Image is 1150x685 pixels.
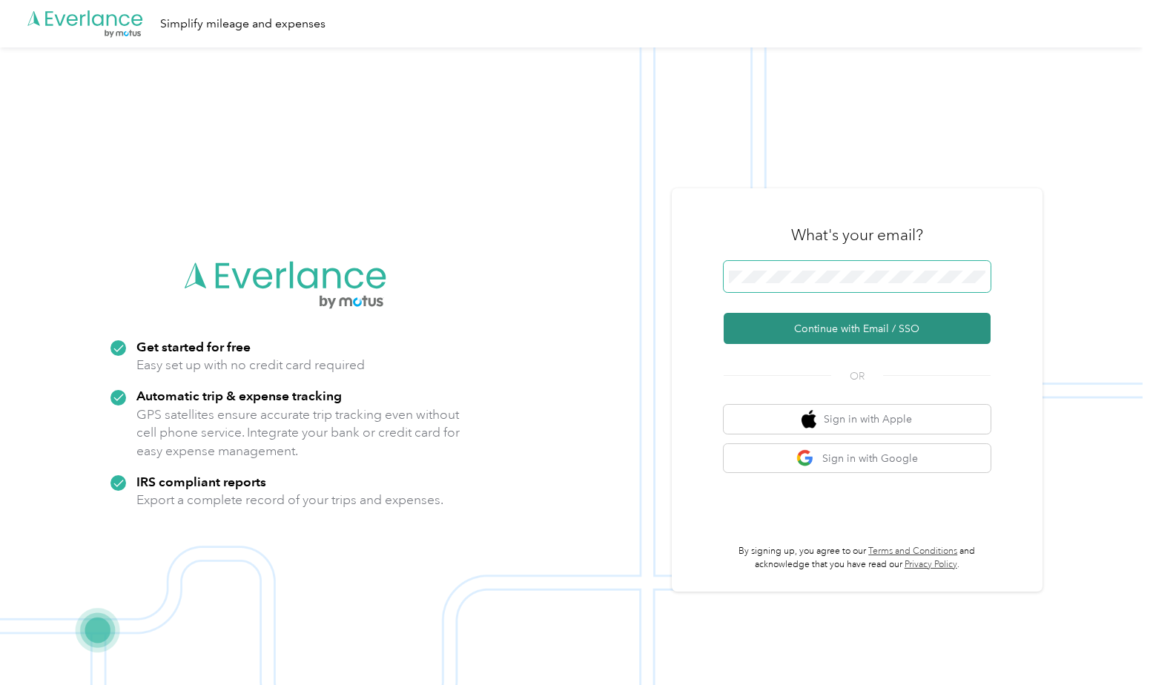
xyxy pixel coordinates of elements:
strong: IRS compliant reports [136,474,266,489]
p: By signing up, you agree to our and acknowledge that you have read our . [724,545,991,571]
button: apple logoSign in with Apple [724,405,991,434]
button: Continue with Email / SSO [724,313,991,344]
a: Terms and Conditions [868,546,957,557]
a: Privacy Policy [905,559,957,570]
strong: Get started for free [136,339,251,354]
p: GPS satellites ensure accurate trip tracking even without cell phone service. Integrate your bank... [136,406,460,460]
span: OR [831,368,883,384]
strong: Automatic trip & expense tracking [136,388,342,403]
img: apple logo [802,410,816,428]
p: Export a complete record of your trips and expenses. [136,491,443,509]
p: Easy set up with no credit card required [136,356,365,374]
button: google logoSign in with Google [724,444,991,473]
h3: What's your email? [791,225,923,245]
div: Simplify mileage and expenses [160,15,325,33]
img: google logo [796,449,815,468]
